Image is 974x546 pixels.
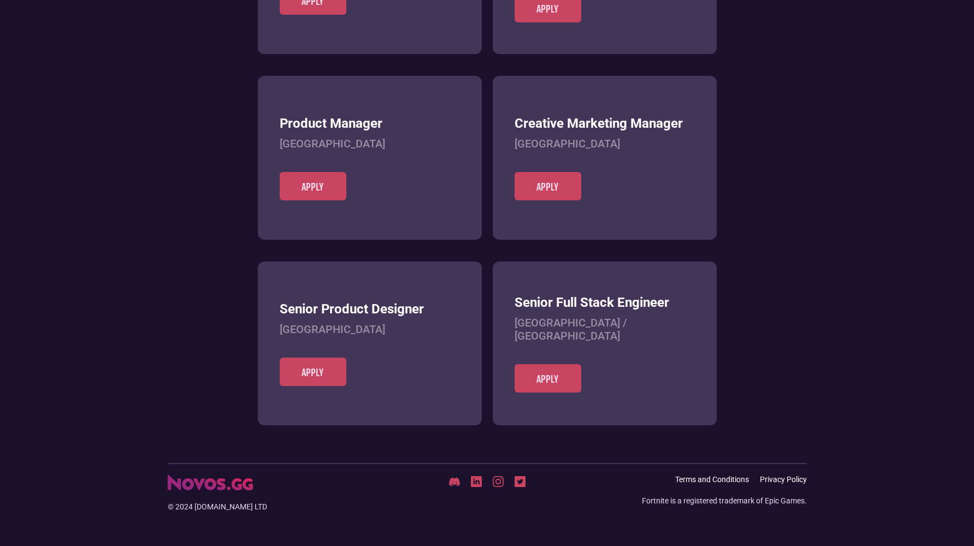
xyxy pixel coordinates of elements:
[280,116,460,172] a: Product Manager[GEOGRAPHIC_DATA]
[280,323,460,336] h4: [GEOGRAPHIC_DATA]
[168,501,381,512] div: © 2024 [DOMAIN_NAME] LTD
[642,495,807,506] div: Fortnite is a registered trademark of Epic Games.
[280,137,460,150] h4: [GEOGRAPHIC_DATA]
[515,364,581,393] a: Apply
[675,475,749,484] a: Terms and Conditions
[515,172,581,200] a: Apply
[515,295,695,364] a: Senior Full Stack Engineer[GEOGRAPHIC_DATA] / [GEOGRAPHIC_DATA]
[280,116,460,132] h3: Product Manager
[515,137,695,150] h4: [GEOGRAPHIC_DATA]
[280,358,346,386] a: Apply
[515,295,695,311] h3: Senior Full Stack Engineer
[515,316,695,342] h4: [GEOGRAPHIC_DATA] / [GEOGRAPHIC_DATA]
[515,116,695,172] a: Creative Marketing Manager[GEOGRAPHIC_DATA]
[760,475,807,484] a: Privacy Policy
[280,301,460,358] a: Senior Product Designer[GEOGRAPHIC_DATA]
[280,172,346,200] a: Apply
[280,301,460,317] h3: Senior Product Designer
[515,116,695,132] h3: Creative Marketing Manager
